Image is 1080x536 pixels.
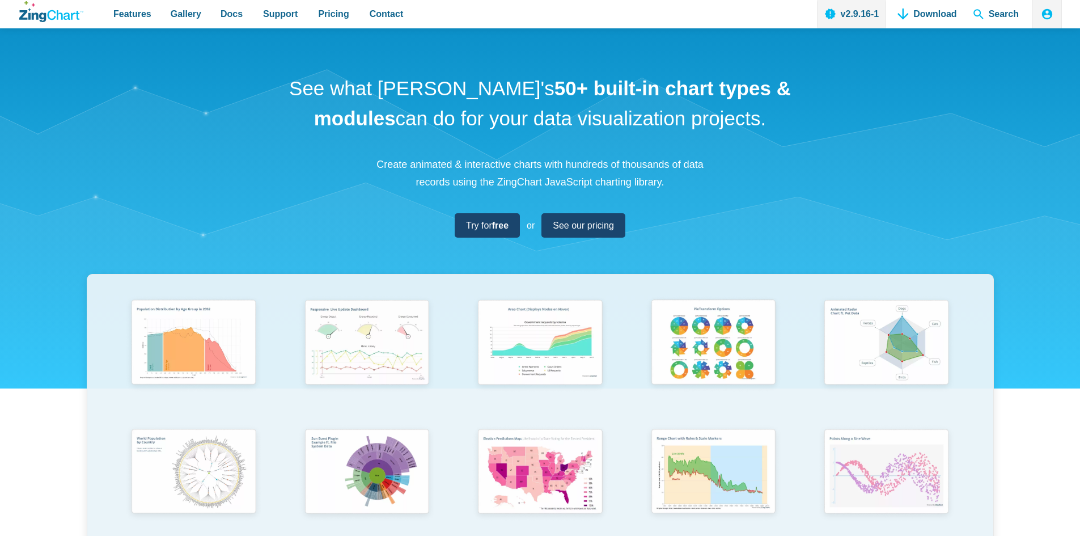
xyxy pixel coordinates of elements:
[644,294,782,393] img: Pie Transform Options
[113,6,151,22] span: Features
[298,424,436,522] img: Sun Burst Plugin Example ft. File System Data
[471,424,609,522] img: Election Predictions Map
[107,294,281,423] a: Population Distribution by Age Group in 2052
[124,294,262,393] img: Population Distribution by Age Group in 2052
[314,77,791,129] strong: 50+ built-in chart types & modules
[626,294,800,423] a: Pie Transform Options
[19,1,83,22] a: ZingChart Logo. Click to return to the homepage
[370,156,710,191] p: Create animated & interactive charts with hundreds of thousands of data records using the ZingCha...
[263,6,298,22] span: Support
[817,424,955,522] img: Points Along a Sine Wave
[644,424,782,523] img: Range Chart with Rultes & Scale Markers
[221,6,243,22] span: Docs
[471,294,609,393] img: Area Chart (Displays Nodes on Hover)
[285,74,795,133] h1: See what [PERSON_NAME]'s can do for your data visualization projects.
[454,294,627,423] a: Area Chart (Displays Nodes on Hover)
[124,424,262,523] img: World Population by Country
[466,218,509,233] span: Try for
[527,218,535,233] span: or
[800,294,973,423] a: Animated Radar Chart ft. Pet Data
[492,221,509,230] strong: free
[370,6,404,22] span: Contact
[817,294,955,393] img: Animated Radar Chart ft. Pet Data
[298,294,436,393] img: Responsive Live Update Dashboard
[171,6,201,22] span: Gallery
[541,213,625,238] a: See our pricing
[553,218,614,233] span: See our pricing
[455,213,520,238] a: Try forfree
[280,294,454,423] a: Responsive Live Update Dashboard
[318,6,349,22] span: Pricing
